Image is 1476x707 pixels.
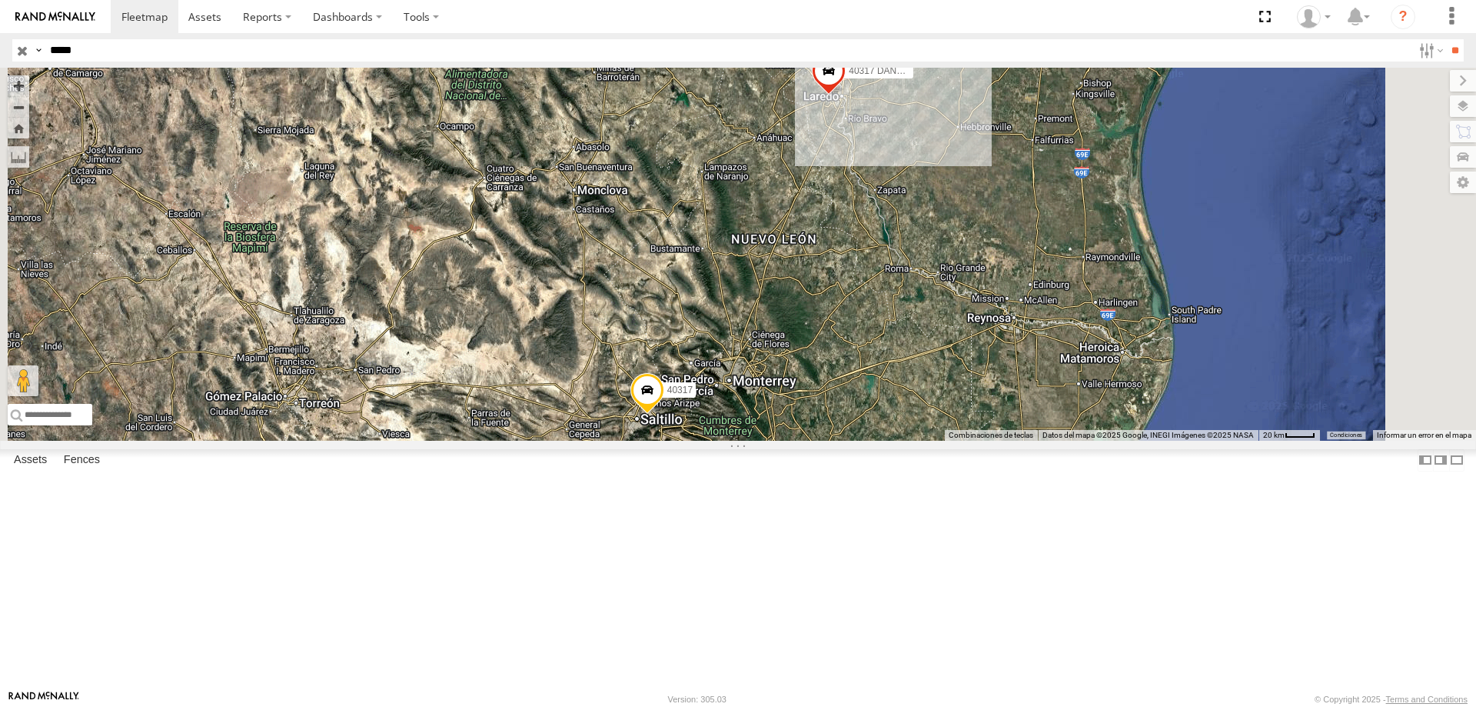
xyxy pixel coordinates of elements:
button: Combinaciones de teclas [949,430,1033,441]
button: Zoom in [8,75,29,96]
label: Search Filter Options [1413,39,1446,62]
label: Fences [56,449,108,471]
a: Condiciones [1330,432,1362,439]
a: Terms and Conditions [1386,695,1468,704]
a: Informar un error en el mapa [1377,431,1471,439]
div: Version: 305.03 [668,695,726,704]
i: ? [1391,5,1415,29]
img: rand-logo.svg [15,12,95,22]
button: Zoom out [8,96,29,118]
span: 40317 [667,385,693,395]
label: Dock Summary Table to the Right [1433,449,1448,472]
button: Arrastra el hombrecito naranja al mapa para abrir Street View [8,365,38,396]
a: Visit our Website [8,692,79,707]
label: Dock Summary Table to the Left [1418,449,1433,472]
span: 40317 DAÑADO [849,65,916,75]
span: 20 km [1263,431,1285,439]
div: Juan Lopez [1291,5,1336,28]
button: Escala del mapa: 20 km por 36 píxeles [1258,430,1320,441]
label: Assets [6,449,55,471]
label: Measure [8,146,29,168]
button: Zoom Home [8,118,29,138]
label: Hide Summary Table [1449,449,1464,472]
label: Search Query [32,39,45,62]
div: © Copyright 2025 - [1315,695,1468,704]
label: Map Settings [1450,172,1476,193]
span: Datos del mapa ©2025 Google, INEGI Imágenes ©2025 NASA [1042,431,1254,439]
